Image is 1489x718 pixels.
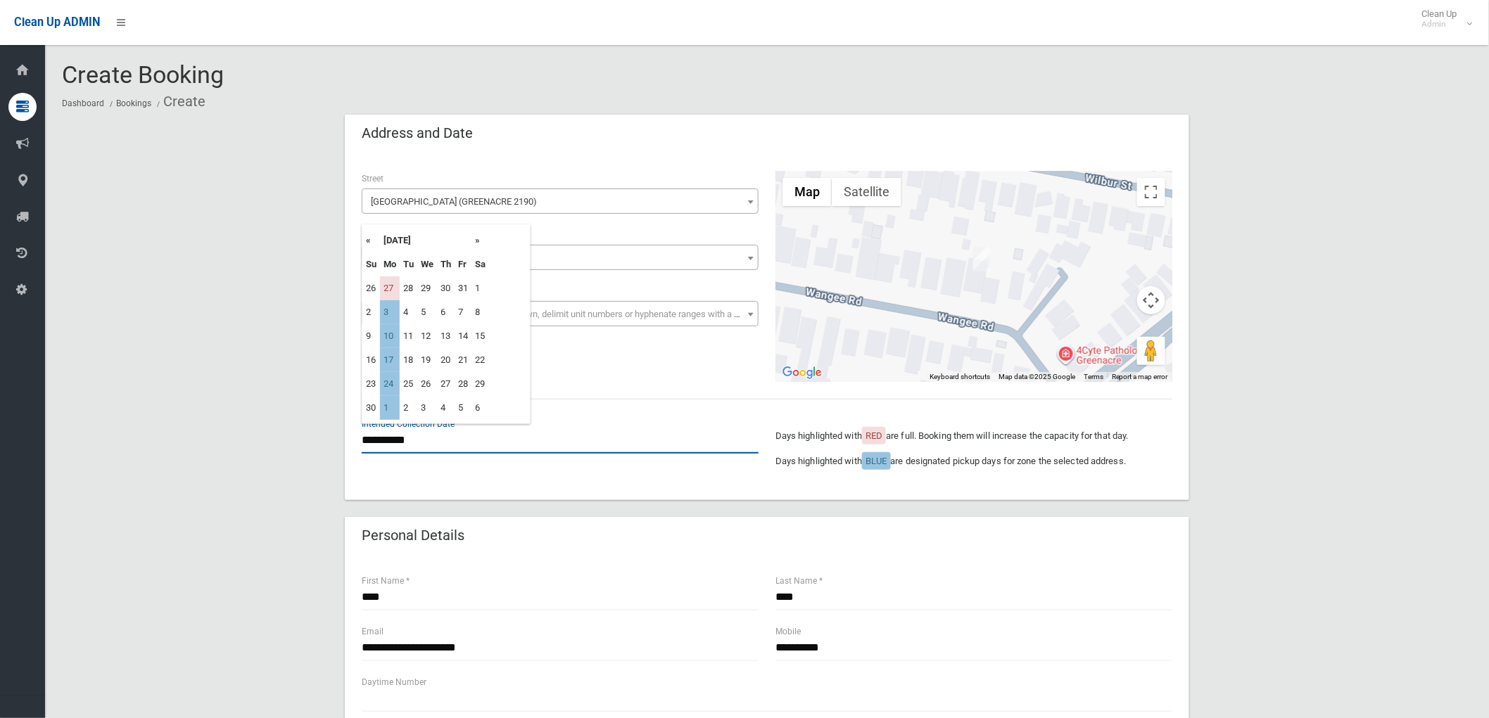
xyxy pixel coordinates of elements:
[417,300,437,324] td: 5
[417,396,437,420] td: 3
[471,300,489,324] td: 8
[365,192,755,212] span: Wangee Road (GREENACRE 2190)
[417,276,437,300] td: 29
[380,396,400,420] td: 1
[779,364,825,382] img: Google
[362,396,380,420] td: 30
[362,300,380,324] td: 2
[775,453,1172,470] p: Days highlighted with are designated pickup days for zone the selected address.
[14,15,100,29] span: Clean Up ADMIN
[782,178,832,206] button: Show street map
[362,324,380,348] td: 9
[362,276,380,300] td: 26
[417,348,437,372] td: 19
[455,300,471,324] td: 7
[471,229,489,252] th: »
[437,396,455,420] td: 4
[437,252,455,276] th: Th
[345,120,490,147] header: Address and Date
[471,396,489,420] td: 6
[345,522,481,549] header: Personal Details
[1137,178,1165,206] button: Toggle fullscreen view
[455,396,471,420] td: 5
[400,348,417,372] td: 18
[116,98,151,108] a: Bookings
[455,276,471,300] td: 31
[417,372,437,396] td: 26
[866,456,887,466] span: BLUE
[380,372,400,396] td: 24
[417,252,437,276] th: We
[380,324,400,348] td: 10
[1112,373,1168,380] a: Report a map error
[471,324,489,348] td: 15
[437,276,455,300] td: 30
[400,324,417,348] td: 11
[400,276,417,300] td: 28
[362,372,380,396] td: 23
[400,396,417,420] td: 2
[437,348,455,372] td: 20
[999,373,1075,380] span: Map data ©2025 Google
[930,372,990,382] button: Keyboard shortcuts
[371,309,764,319] span: Select the unit number from the dropdown, delimit unit numbers or hyphenate ranges with a comma
[380,348,400,372] td: 17
[380,300,400,324] td: 3
[866,430,882,441] span: RED
[1137,286,1165,314] button: Map camera controls
[153,89,205,115] li: Create
[362,188,759,214] span: Wangee Road (GREENACRE 2190)
[380,276,400,300] td: 27
[400,372,417,396] td: 25
[455,324,471,348] td: 14
[362,245,759,270] span: 103
[400,300,417,324] td: 4
[1415,8,1471,30] span: Clean Up
[362,229,380,252] th: «
[775,428,1172,444] p: Days highlighted with are full. Booking them will increase the capacity for that day.
[380,252,400,276] th: Mo
[455,372,471,396] td: 28
[417,324,437,348] td: 12
[437,300,455,324] td: 6
[1084,373,1103,380] a: Terms (opens in new tab)
[400,252,417,276] th: Tu
[62,98,104,108] a: Dashboard
[471,276,489,300] td: 1
[380,229,471,252] th: [DATE]
[62,60,224,89] span: Create Booking
[779,364,825,382] a: Open this area in Google Maps (opens a new window)
[437,372,455,396] td: 27
[455,348,471,372] td: 21
[362,252,380,276] th: Su
[362,348,380,372] td: 16
[1422,19,1457,30] small: Admin
[471,252,489,276] th: Sa
[832,178,901,206] button: Show satellite imagery
[437,324,455,348] td: 13
[1137,337,1165,365] button: Drag Pegman onto the map to open Street View
[471,372,489,396] td: 29
[365,248,755,268] span: 103
[973,248,990,271] div: 103 Wangee Road, GREENACRE NSW 2190
[471,348,489,372] td: 22
[455,252,471,276] th: Fr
